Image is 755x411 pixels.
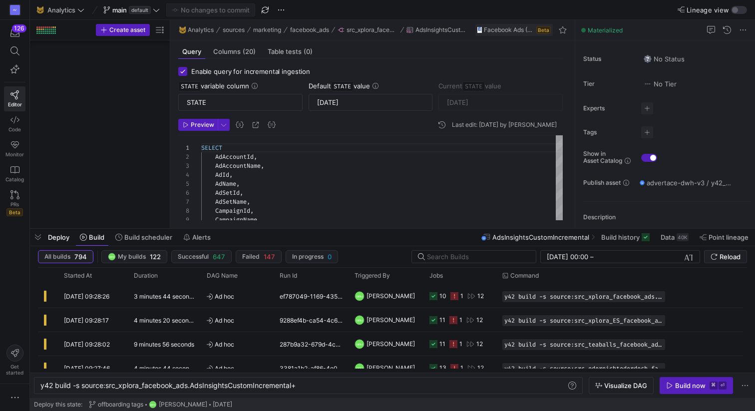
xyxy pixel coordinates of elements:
[236,180,240,188] span: ,
[192,233,211,241] span: Alerts
[367,356,415,380] span: [PERSON_NAME]
[367,284,415,308] span: [PERSON_NAME]
[367,308,415,332] span: [PERSON_NAME]
[583,105,633,112] span: Experts
[583,55,633,62] span: Status
[5,151,24,157] span: Monitor
[404,24,469,36] button: AdsInsightsCustomIncremental
[134,365,196,372] y42-duration: 4 minutes 44 seconds
[641,77,679,90] button: No tierNo Tier
[4,86,25,111] a: Editor
[212,381,296,390] span: ightsCustomIncremental+
[10,5,20,15] div: AV
[335,24,400,36] button: src_xplora_facebook_ads
[677,233,689,241] div: 40K
[213,48,256,55] span: Columns
[476,308,483,332] div: 12
[179,26,186,33] span: 🐱
[355,272,390,279] span: Triggered By
[207,272,238,279] span: DAG Name
[179,229,215,246] button: Alerts
[215,162,261,170] span: AdAccountName
[261,162,264,170] span: ,
[150,253,161,261] span: 122
[641,52,687,65] button: No statusNo Status
[583,80,633,87] span: Tier
[583,150,622,164] span: Show in Asset Catalog
[452,121,557,128] div: Last edit: [DATE] by [PERSON_NAME]
[257,216,261,224] span: ,
[178,119,218,131] button: Preview
[207,309,268,332] span: Ad hoc
[101,250,167,263] button: RPHMy builds122
[10,201,19,207] span: PRs
[64,365,110,372] span: [DATE] 09:27:46
[637,176,737,189] button: advertace-dwh-v3 / y42_Analytics_main / source__src_xplora_facebook_ads__AdsInsightsCustomIncreme...
[695,229,753,246] button: Point lineage
[504,317,663,324] span: y42 build -s source:src_xplora_ES_facebook_ads.AdInsightsActionsCustomIncremental+
[274,356,349,380] div: 3381a1b2-af86-4e02-bc85-20120458615a
[292,253,324,260] span: In progress
[644,80,652,88] img: No tier
[215,180,236,188] span: AdName
[134,317,195,324] y42-duration: 4 minutes 20 seconds
[264,253,275,261] span: 147
[439,332,445,356] div: 11
[477,27,482,33] img: undefined
[201,144,222,152] span: SELECT
[583,129,633,136] span: Tags
[215,153,254,161] span: AdAccountId
[644,80,677,88] span: No Tier
[290,26,329,33] span: facebook_ads
[484,26,534,33] span: Facebook Ads (CData)
[687,6,729,14] span: Lineage view
[213,401,232,408] span: [DATE]
[178,179,189,188] div: 5
[439,308,445,332] div: 11
[38,308,744,332] div: Press SPACE to select this row.
[644,55,685,63] span: No Status
[355,339,365,349] div: RPH
[178,206,189,215] div: 8
[118,253,146,260] span: My builds
[4,111,25,136] a: Code
[492,233,589,241] span: AdsInsightsCustomIncremental
[215,171,229,179] span: AdId
[462,81,485,91] span: STATE
[675,382,706,390] div: Build now
[191,121,214,128] span: Preview
[134,293,196,300] y42-duration: 3 minutes 44 seconds
[709,233,749,241] span: Point lineage
[215,216,257,224] span: CampaignName
[149,401,157,409] div: RPH
[604,382,647,390] span: Visualize DAG
[178,188,189,197] div: 6
[477,284,484,308] div: 12
[328,253,332,261] span: 0
[171,250,232,263] button: Successful647
[720,253,741,261] span: Reload
[6,208,23,216] span: Beta
[74,253,87,261] span: 794
[596,253,661,261] input: End datetime
[240,189,243,197] span: ,
[159,401,207,408] span: [PERSON_NAME]
[477,356,484,380] div: 12
[38,356,744,380] div: Press SPACE to select this row.
[704,250,747,263] button: Reload
[547,253,588,261] input: Start datetime
[215,207,250,215] span: CampaignId
[4,186,25,220] a: PRsBeta
[476,332,483,356] div: 12
[710,382,718,390] kbd: ⌘
[4,161,25,186] a: Catalog
[223,26,245,33] span: sources
[129,6,151,14] span: default
[288,24,332,36] button: facebook_ads
[108,253,116,261] div: RPH
[207,285,268,308] span: Ad hoc
[719,382,727,390] kbd: ⏎
[178,81,201,91] span: STATE
[583,214,751,221] p: Description
[250,207,254,215] span: ,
